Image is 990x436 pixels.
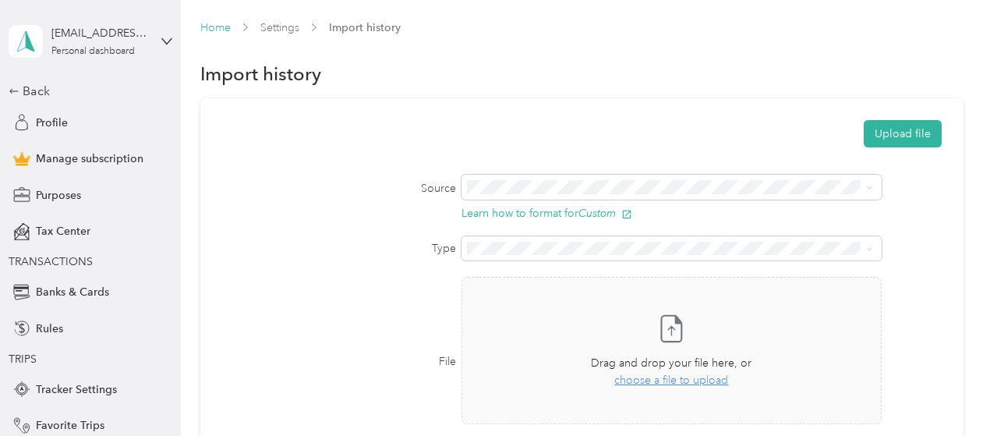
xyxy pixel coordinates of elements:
[9,255,93,268] span: TRANSACTIONS
[864,120,942,147] button: Upload file
[222,180,457,197] label: Source
[222,353,457,370] label: File
[9,353,37,366] span: TRIPS
[36,223,90,239] span: Tax Center
[462,278,880,424] span: Drag and drop your file here, orchoose a file to upload
[36,417,104,434] span: Favorite Trips
[36,321,63,337] span: Rules
[36,187,81,204] span: Purposes
[9,82,164,101] div: Back
[36,381,117,398] span: Tracker Settings
[461,207,632,220] button: Learn how to format forCustom
[614,374,728,387] span: choose a file to upload
[36,284,109,300] span: Banks & Cards
[36,115,68,131] span: Profile
[51,25,149,41] div: [EMAIL_ADDRESS][DOMAIN_NAME]
[578,207,616,219] i: Custom
[200,66,321,82] h1: Import history
[222,240,457,257] label: Type
[903,349,990,436] iframe: Everlance-gr Chat Button Frame
[51,47,135,56] div: Personal dashboard
[329,19,401,36] span: Import history
[591,356,751,370] span: Drag and drop your file here, or
[36,151,143,167] span: Manage subscription
[200,21,231,34] a: Home
[260,21,299,34] a: Settings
